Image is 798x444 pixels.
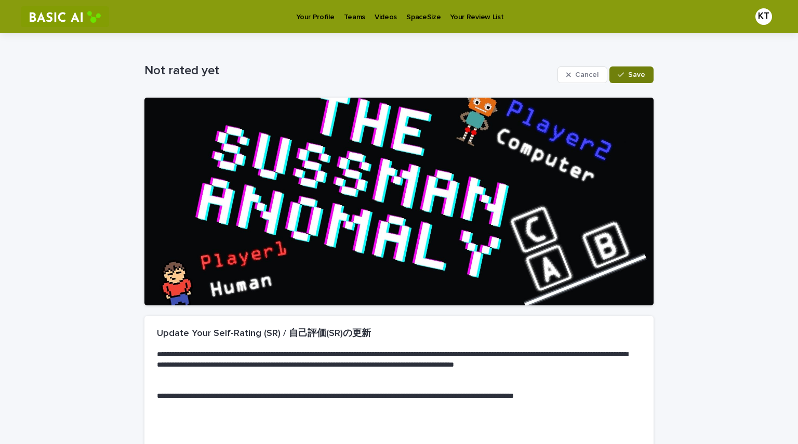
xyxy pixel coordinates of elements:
[157,328,371,340] h2: Update Your Self-Rating (SR) / 自己評価(SR)の更新
[628,71,645,78] span: Save
[609,66,654,83] button: Save
[21,6,109,27] img: RtIB8pj2QQiOZo6waziI
[144,63,553,78] p: Not rated yet
[755,8,772,25] div: KT
[575,71,598,78] span: Cancel
[557,66,607,83] button: Cancel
